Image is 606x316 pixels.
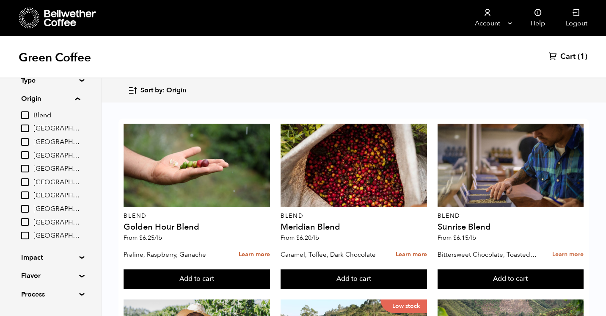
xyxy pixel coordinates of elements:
input: [GEOGRAPHIC_DATA] [21,205,29,213]
span: /lb [468,234,476,242]
button: Add to cart [438,269,584,289]
summary: Impact [21,252,80,263]
h1: Green Coffee [19,50,91,65]
span: $ [139,234,143,242]
span: [GEOGRAPHIC_DATA] [33,231,80,241]
button: Sort by: Origin [128,80,186,100]
button: Add to cart [281,269,427,289]
p: Praline, Raspberry, Ganache [124,248,223,261]
a: Learn more [239,246,270,264]
input: [GEOGRAPHIC_DATA] [21,138,29,146]
span: /lb [311,234,319,242]
p: Blend [281,213,427,219]
p: Blend [124,213,270,219]
span: [GEOGRAPHIC_DATA] [33,178,80,187]
span: [GEOGRAPHIC_DATA] [33,191,80,200]
span: [GEOGRAPHIC_DATA] [33,151,80,161]
span: [GEOGRAPHIC_DATA] [33,205,80,214]
span: /lb [154,234,162,242]
span: $ [453,234,457,242]
span: From [438,234,476,242]
a: Cart (1) [549,52,587,62]
span: Blend [33,111,80,120]
input: Blend [21,111,29,119]
h4: Golden Hour Blend [124,223,270,231]
a: Learn more [396,246,427,264]
span: Cart [560,52,576,62]
bdi: 6.15 [453,234,476,242]
p: Low stock [380,299,427,313]
span: [GEOGRAPHIC_DATA] [33,218,80,227]
span: (1) [578,52,587,62]
summary: Flavor [21,271,80,281]
span: From [281,234,319,242]
summary: Origin [21,94,80,104]
span: $ [296,234,300,242]
p: Caramel, Toffee, Dark Chocolate [281,248,380,261]
span: [GEOGRAPHIC_DATA] [33,138,80,147]
input: [GEOGRAPHIC_DATA] [21,151,29,159]
h4: Meridian Blend [281,223,427,231]
button: Add to cart [124,269,270,289]
summary: Process [21,289,80,299]
input: [GEOGRAPHIC_DATA] [21,191,29,199]
input: [GEOGRAPHIC_DATA] [21,218,29,226]
span: Sort by: Origin [140,86,186,95]
bdi: 6.20 [296,234,319,242]
span: [GEOGRAPHIC_DATA] [33,124,80,133]
summary: Type [21,75,80,86]
p: Bittersweet Chocolate, Toasted Marshmallow, Candied Orange, Praline [438,248,537,261]
input: [GEOGRAPHIC_DATA] [21,165,29,172]
input: [GEOGRAPHIC_DATA] [21,232,29,239]
span: From [124,234,162,242]
h4: Sunrise Blend [438,223,584,231]
p: Blend [438,213,584,219]
a: Learn more [552,246,584,264]
input: [GEOGRAPHIC_DATA] [21,125,29,132]
bdi: 6.25 [139,234,162,242]
span: [GEOGRAPHIC_DATA] [33,164,80,174]
input: [GEOGRAPHIC_DATA] [21,178,29,186]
